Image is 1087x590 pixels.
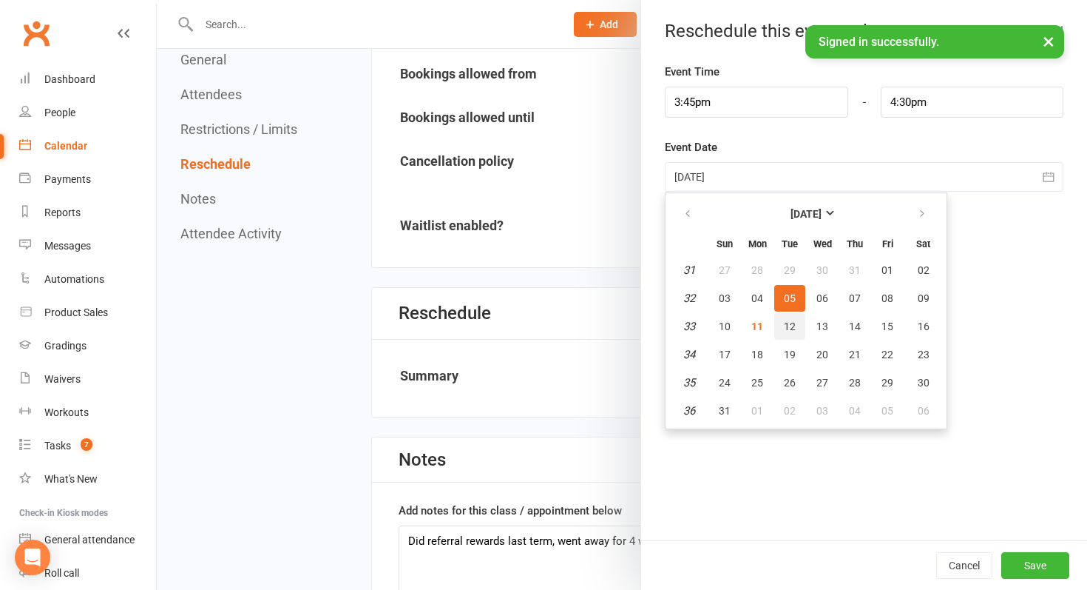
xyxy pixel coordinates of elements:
[719,321,731,332] span: 10
[849,264,861,276] span: 31
[44,373,81,385] div: Waivers
[44,107,75,118] div: People
[719,405,731,417] span: 31
[19,263,156,296] a: Automations
[742,398,773,424] button: 01
[881,377,893,389] span: 29
[816,264,828,276] span: 30
[44,534,135,546] div: General attendance
[881,292,893,304] span: 08
[918,264,929,276] span: 02
[751,292,763,304] span: 04
[19,363,156,396] a: Waivers
[44,440,71,452] div: Tasks
[44,340,87,352] div: Gradings
[683,376,695,389] em: 35
[807,341,838,368] button: 20
[784,405,796,417] span: 02
[742,369,773,396] button: 25
[709,369,740,396] button: 24
[19,63,156,96] a: Dashboard
[839,369,870,396] button: 28
[904,257,942,284] button: 02
[849,405,861,417] span: 04
[683,404,695,418] em: 36
[849,377,861,389] span: 28
[709,313,740,340] button: 10
[683,264,695,277] em: 31
[816,321,828,332] span: 13
[872,313,903,340] button: 15
[44,240,91,252] div: Messages
[807,369,838,396] button: 27
[19,523,156,557] a: General attendance kiosk mode
[81,438,92,451] span: 7
[19,296,156,329] a: Product Sales
[19,130,156,163] a: Calendar
[18,15,55,52] a: Clubworx
[807,313,838,340] button: 13
[709,398,740,424] button: 31
[683,348,695,361] em: 34
[44,406,89,418] div: Workouts
[849,349,861,361] span: 21
[872,398,903,424] button: 05
[918,292,929,304] span: 09
[784,264,796,276] span: 29
[904,313,942,340] button: 16
[882,238,893,249] small: Friday
[774,369,805,396] button: 26
[872,285,903,312] button: 08
[904,398,942,424] button: 06
[19,196,156,229] a: Reports
[19,396,156,429] a: Workouts
[807,285,838,312] button: 06
[918,349,929,361] span: 23
[15,540,50,575] div: Open Intercom Messenger
[784,321,796,332] span: 12
[816,377,828,389] span: 27
[19,229,156,263] a: Messages
[742,313,773,340] button: 11
[816,292,828,304] span: 06
[751,264,763,276] span: 28
[816,349,828,361] span: 20
[709,285,740,312] button: 03
[709,257,740,284] button: 27
[839,285,870,312] button: 07
[44,173,91,185] div: Payments
[774,341,805,368] button: 19
[881,349,893,361] span: 22
[19,463,156,496] a: What's New
[918,405,929,417] span: 06
[19,163,156,196] a: Payments
[839,257,870,284] button: 31
[751,405,763,417] span: 01
[751,349,763,361] span: 18
[784,377,796,389] span: 26
[683,320,695,333] em: 33
[719,292,731,304] span: 03
[719,264,731,276] span: 27
[904,369,942,396] button: 30
[807,257,838,284] button: 30
[742,257,773,284] button: 28
[816,405,828,417] span: 03
[839,341,870,368] button: 21
[904,285,942,312] button: 09
[44,207,81,218] div: Reports
[44,567,79,579] div: Roll call
[742,341,773,368] button: 18
[1035,25,1062,57] button: ×
[936,552,992,579] button: Cancel
[774,257,805,284] button: 29
[847,238,863,249] small: Thursday
[784,292,796,304] span: 05
[918,321,929,332] span: 16
[19,96,156,130] a: People
[918,377,929,389] span: 30
[872,369,903,396] button: 29
[19,557,156,590] a: Roll call
[819,35,939,49] span: Signed in successfully.
[641,21,1087,41] div: Reschedule this event only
